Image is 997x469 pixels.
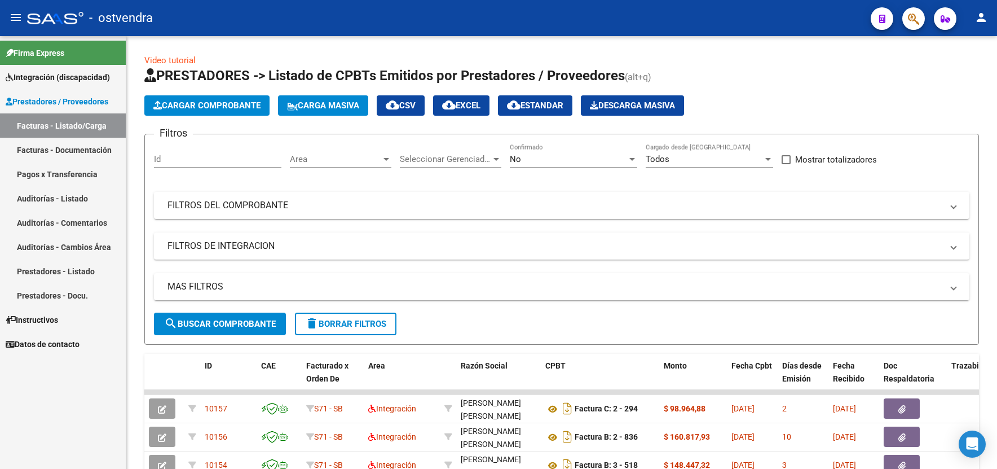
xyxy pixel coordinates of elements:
span: EXCEL [442,100,480,111]
span: CAE [261,361,276,370]
mat-icon: cloud_download [386,98,399,112]
datatable-header-cell: Monto [659,354,727,404]
datatable-header-cell: Fecha Cpbt [727,354,778,404]
mat-expansion-panel-header: FILTROS DE INTEGRACION [154,233,969,260]
i: Descargar documento [560,428,575,446]
span: Area [290,154,381,164]
span: Razón Social [461,361,508,370]
i: Descargar documento [560,400,575,418]
span: Datos de contacto [6,338,80,350]
mat-icon: delete [305,317,319,330]
span: 10157 [205,404,227,413]
span: Integración (discapacidad) [6,71,110,84]
span: 10 [782,432,791,441]
app-download-masive: Descarga masiva de comprobantes (adjuntos) [581,95,684,116]
datatable-header-cell: Días desde Emisión [778,354,828,404]
mat-panel-title: FILTROS DEL COMPROBANTE [167,199,942,212]
div: [PERSON_NAME] [PERSON_NAME] [461,397,536,423]
span: Integración [368,432,416,441]
strong: $ 98.964,88 [664,404,705,413]
span: Integración [368,404,416,413]
span: Buscar Comprobante [164,319,276,329]
span: 2 [782,404,787,413]
span: ID [205,361,212,370]
span: Facturado x Orden De [306,361,348,383]
span: Días desde Emisión [782,361,822,383]
span: Descarga Masiva [590,100,675,111]
datatable-header-cell: Area [364,354,440,404]
span: Todos [646,154,669,164]
span: Doc Respaldatoria [884,361,934,383]
span: [DATE] [731,404,755,413]
div: Open Intercom Messenger [959,431,986,458]
a: Video tutorial [144,55,196,65]
span: - ostvendra [89,6,153,30]
mat-panel-title: FILTROS DE INTEGRACION [167,240,942,252]
mat-icon: search [164,317,178,330]
span: [DATE] [833,432,856,441]
span: CSV [386,100,416,111]
span: Fecha Cpbt [731,361,772,370]
mat-icon: person [974,11,988,24]
span: Instructivos [6,314,58,326]
mat-icon: cloud_download [507,98,520,112]
span: Borrar Filtros [305,319,386,329]
span: Fecha Recibido [833,361,864,383]
mat-icon: cloud_download [442,98,456,112]
span: 10156 [205,432,227,441]
button: Buscar Comprobante [154,313,286,335]
span: [DATE] [731,432,755,441]
mat-icon: menu [9,11,23,24]
span: Trazabilidad [951,361,997,370]
span: PRESTADORES -> Listado de CPBTs Emitidos por Prestadores / Proveedores [144,68,625,84]
button: Descarga Masiva [581,95,684,116]
span: CPBT [545,361,566,370]
datatable-header-cell: Razón Social [456,354,541,404]
button: CSV [377,95,425,116]
mat-expansion-panel-header: FILTROS DEL COMPROBANTE [154,192,969,219]
strong: $ 160.817,93 [664,432,710,441]
span: Firma Express [6,47,64,59]
span: S71 - SB [314,404,343,413]
span: Estandar [507,100,563,111]
span: Carga Masiva [287,100,359,111]
datatable-header-cell: CPBT [541,354,659,404]
span: No [510,154,521,164]
span: Prestadores / Proveedores [6,95,108,108]
span: Monto [664,361,687,370]
button: Borrar Filtros [295,313,396,335]
datatable-header-cell: Facturado x Orden De [302,354,364,404]
button: EXCEL [433,95,489,116]
strong: Factura B: 2 - 836 [575,433,638,442]
span: Cargar Comprobante [153,100,261,111]
button: Estandar [498,95,572,116]
strong: Factura C: 2 - 294 [575,405,638,414]
mat-expansion-panel-header: MAS FILTROS [154,273,969,300]
h3: Filtros [154,125,193,141]
span: (alt+q) [625,72,651,82]
datatable-header-cell: Doc Respaldatoria [879,354,947,404]
div: 27250949729 [461,425,536,449]
span: S71 - SB [314,432,343,441]
span: [DATE] [833,404,856,413]
div: [PERSON_NAME] [PERSON_NAME] [461,425,536,451]
button: Carga Masiva [278,95,368,116]
mat-panel-title: MAS FILTROS [167,280,942,293]
span: Mostrar totalizadores [795,153,877,166]
datatable-header-cell: ID [200,354,257,404]
span: Seleccionar Gerenciador [400,154,491,164]
datatable-header-cell: CAE [257,354,302,404]
span: Area [368,361,385,370]
div: 27308937696 [461,397,536,420]
button: Cargar Comprobante [144,95,270,116]
datatable-header-cell: Fecha Recibido [828,354,879,404]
